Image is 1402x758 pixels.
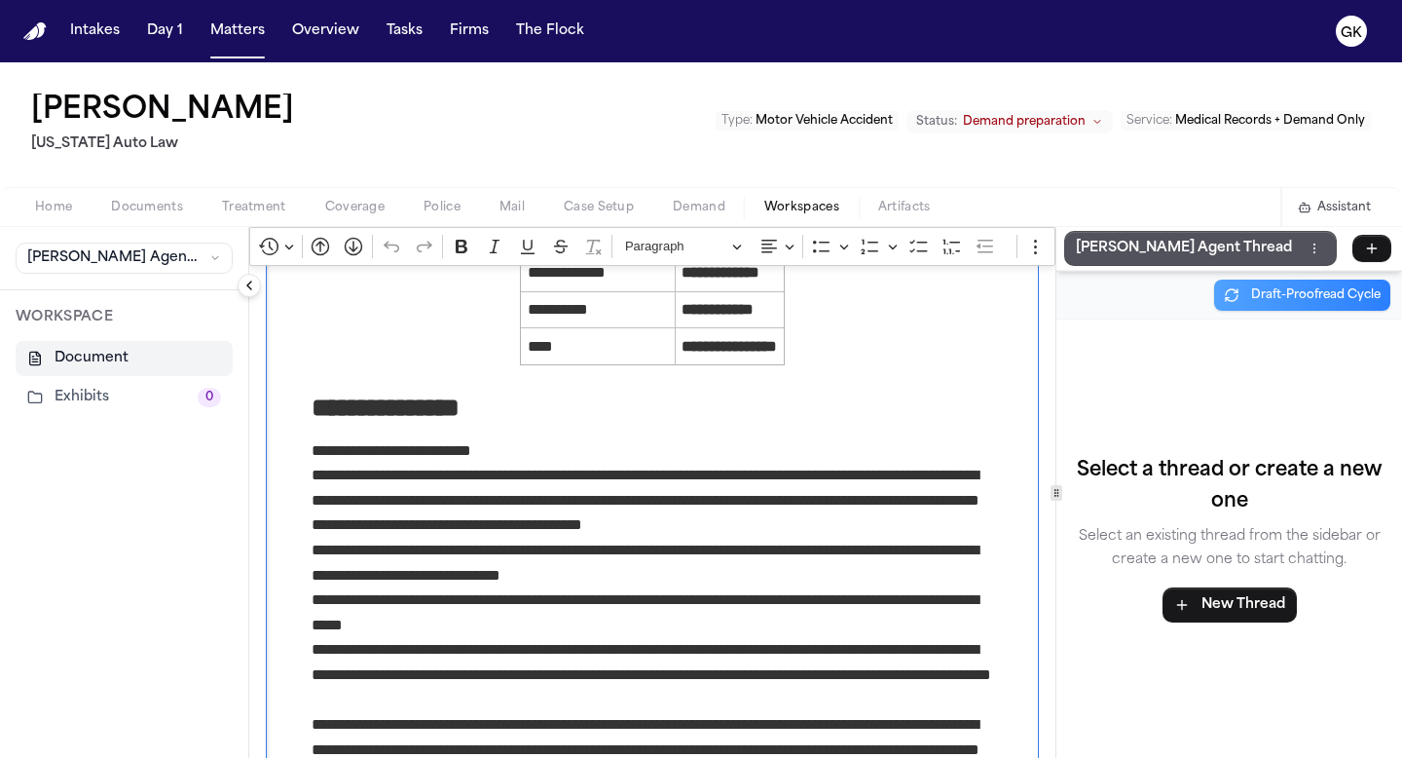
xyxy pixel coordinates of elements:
[23,22,47,41] a: Home
[325,200,385,215] span: Coverage
[756,115,893,127] span: Motor Vehicle Accident
[906,110,1113,133] button: Change status from Demand preparation
[721,115,753,127] span: Type :
[1121,111,1371,131] button: Edit Service: Medical Records + Demand Only
[111,200,183,215] span: Documents
[222,200,286,215] span: Treatment
[31,94,294,129] h1: [PERSON_NAME]
[16,306,233,329] p: WORKSPACE
[139,14,191,49] button: Day 1
[1298,200,1371,215] button: Assistant
[673,200,725,215] span: Demand
[716,111,899,131] button: Edit Type: Motor Vehicle Accident
[238,274,261,297] button: Collapse sidebar
[62,14,128,49] button: Intakes
[23,22,47,41] img: Finch Logo
[1317,200,1371,215] span: Assistant
[379,14,430,49] button: Tasks
[16,341,233,376] button: Document
[878,200,931,215] span: Artifacts
[442,14,497,49] button: Firms
[16,243,233,274] button: [PERSON_NAME] Agent Demand
[31,133,302,156] h2: [US_STATE] Auto Law
[35,200,72,215] span: Home
[16,380,233,415] button: Exhibits0
[963,114,1086,130] span: Demand preparation
[508,14,592,49] button: The Flock
[764,200,839,215] span: Workspaces
[203,14,273,49] button: Matters
[284,14,367,49] button: Overview
[198,388,221,407] span: 0
[424,200,461,215] span: Police
[31,94,294,129] button: Edit matter name
[1175,115,1365,127] span: Medical Records + Demand Only
[1126,115,1172,127] span: Service :
[499,200,525,215] span: Mail
[564,200,634,215] span: Case Setup
[916,114,957,130] span: Status:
